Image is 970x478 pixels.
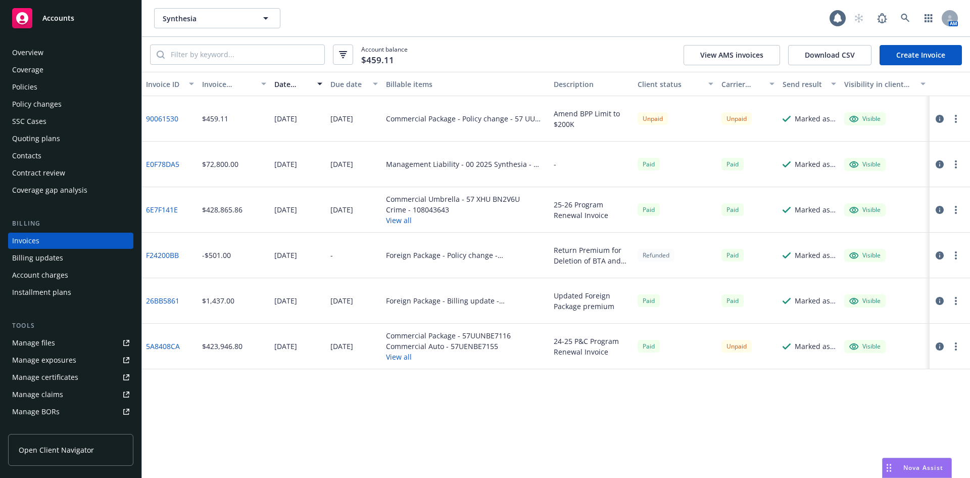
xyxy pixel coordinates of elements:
div: Marked as sent [795,341,836,352]
a: 5A8408CA [146,341,180,352]
div: [DATE] [274,204,297,215]
div: [DATE] [330,204,353,215]
div: Visible [849,114,881,123]
a: Policy changes [8,96,133,112]
a: F24200BB [146,250,179,260]
div: Billable items [386,79,546,90]
button: Send result [779,72,840,96]
a: SSC Cases [8,113,133,129]
div: Marked as sent [795,159,836,169]
div: [DATE] [274,341,297,352]
div: [DATE] [330,159,353,169]
span: Paid [721,203,744,216]
button: Billable items [382,72,550,96]
div: Visibility in client dash [844,79,914,90]
button: Nova Assist [882,458,952,478]
div: Carrier status [721,79,764,90]
div: [DATE] [274,250,297,260]
a: Account charges [8,267,133,283]
div: Visible [849,205,881,214]
div: Date issued [274,79,311,90]
div: Manage BORs [12,404,60,420]
a: Contract review [8,165,133,181]
div: Client status [638,79,702,90]
div: Manage exposures [12,352,76,368]
div: 25-26 Program Renewal Invoice [554,199,629,221]
div: [DATE] [330,113,353,124]
div: Paid [721,294,744,307]
div: [DATE] [330,341,353,352]
a: Start snowing [849,8,869,28]
div: Return Premium for Deletion of BTA and Kidnap & [PERSON_NAME] Coverage [554,245,629,266]
button: Description [550,72,634,96]
svg: Search [157,51,165,59]
div: $459.11 [202,113,228,124]
a: Accounts [8,4,133,32]
div: Overview [12,45,43,61]
a: Switch app [918,8,939,28]
div: Crime - 108043643 [386,204,520,215]
div: Paid [638,203,660,216]
div: [DATE] [274,159,297,169]
div: Send result [783,79,825,90]
div: Marked as sent [795,204,836,215]
a: Manage files [8,335,133,351]
div: Quoting plans [12,131,60,147]
a: 26BB5861 [146,295,179,306]
div: Updated Foreign Package premium [554,290,629,312]
div: Commercial Package - 57UUNBE7116 [386,330,511,341]
a: Manage BORs [8,404,133,420]
div: Marked as sent [795,113,836,124]
button: Due date [326,72,382,96]
div: Marked as sent [795,295,836,306]
div: Unpaid [721,112,752,125]
div: Visible [849,160,881,169]
div: Manage files [12,335,55,351]
div: [DATE] [330,295,353,306]
a: Coverage [8,62,133,78]
span: Accounts [42,14,74,22]
a: Invoices [8,233,133,249]
div: Paid [638,294,660,307]
div: $428,865.86 [202,204,243,215]
div: Marked as sent [795,250,836,260]
button: Visibility in client dash [840,72,930,96]
span: $459.11 [361,54,394,67]
a: Report a Bug [872,8,892,28]
div: $423,946.80 [202,341,243,352]
div: Coverage [12,62,43,78]
input: Filter by keyword... [165,45,324,64]
span: Paid [638,340,660,353]
div: $72,800.00 [202,159,238,169]
div: Account charges [12,267,68,283]
a: Installment plans [8,284,133,300]
span: Nova Assist [903,463,943,472]
button: Client status [634,72,717,96]
div: Billing updates [12,250,63,266]
div: Visible [849,251,881,260]
div: Unpaid [721,340,752,353]
div: Amend BPP Limit to $200K [554,108,629,129]
span: Paid [638,158,660,170]
button: Download CSV [788,45,871,65]
div: Paid [721,158,744,170]
div: [DATE] [274,295,297,306]
span: Paid [721,249,744,262]
div: SSC Cases [12,113,46,129]
div: Description [554,79,629,90]
a: Manage certificates [8,369,133,385]
button: Invoice amount [198,72,271,96]
a: 6E7F141E [146,204,178,215]
div: Policy changes [12,96,62,112]
div: Unpaid [638,112,668,125]
a: Contacts [8,148,133,164]
a: Quoting plans [8,131,133,147]
div: [DATE] [274,113,297,124]
div: Visible [849,342,881,351]
div: Contacts [12,148,41,164]
a: Search [895,8,915,28]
